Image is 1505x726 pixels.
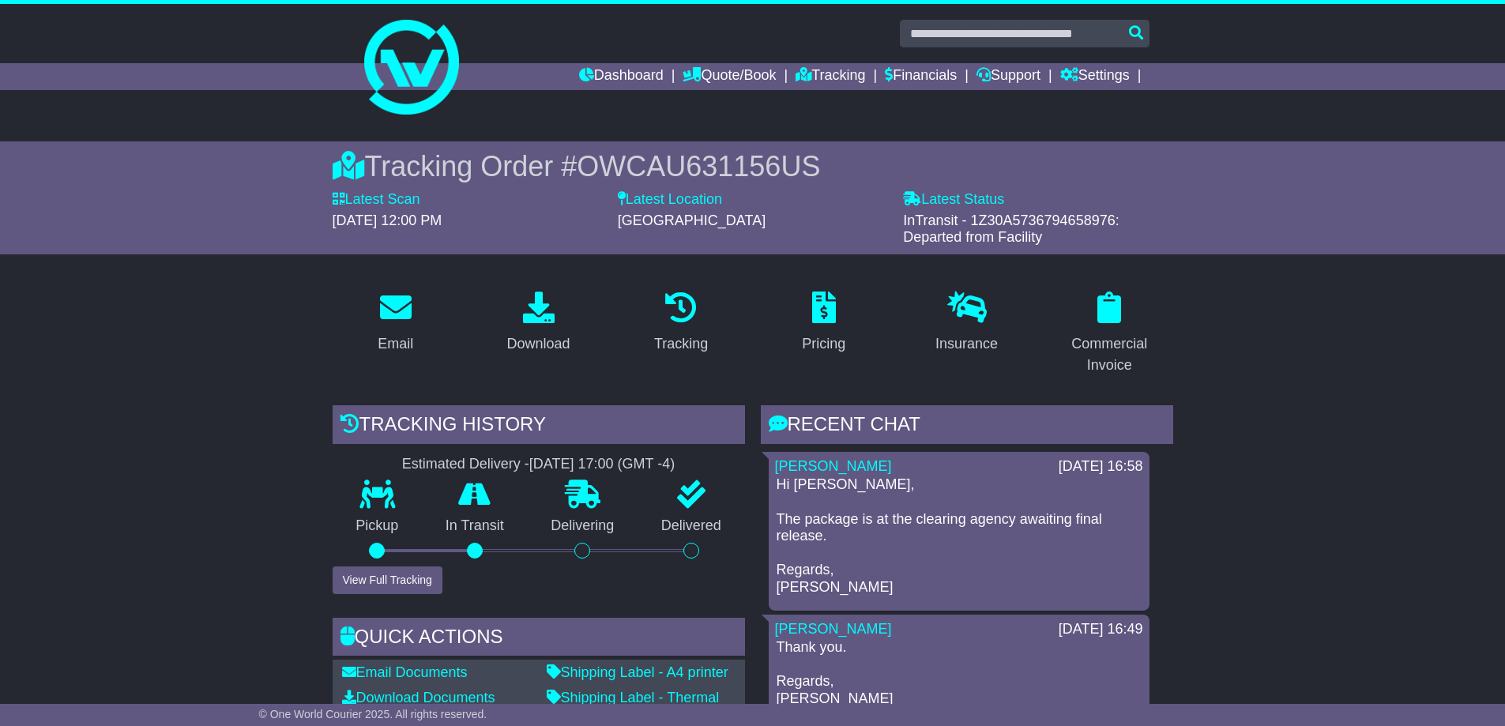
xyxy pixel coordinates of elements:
[367,286,423,360] a: Email
[422,517,528,535] p: In Transit
[683,63,776,90] a: Quote/Book
[777,639,1142,707] p: Thank you. Regards, [PERSON_NAME]
[333,213,442,228] span: [DATE] 12:00 PM
[333,191,420,209] label: Latest Scan
[496,286,580,360] a: Download
[333,566,442,594] button: View Full Tracking
[333,149,1173,183] div: Tracking Order #
[378,333,413,355] div: Email
[547,690,720,723] a: Shipping Label - Thermal printer
[577,150,820,182] span: OWCAU631156US
[976,63,1040,90] a: Support
[342,690,495,705] a: Download Documents
[654,333,708,355] div: Tracking
[333,456,745,473] div: Estimated Delivery -
[935,333,998,355] div: Insurance
[777,476,1142,596] p: Hi [PERSON_NAME], The package is at the clearing agency awaiting final release. Regards, [PERSON_...
[792,286,856,360] a: Pricing
[1059,621,1143,638] div: [DATE] 16:49
[529,456,675,473] div: [DATE] 17:00 (GMT -4)
[903,191,1004,209] label: Latest Status
[618,213,766,228] span: [GEOGRAPHIC_DATA]
[579,63,664,90] a: Dashboard
[333,517,423,535] p: Pickup
[1059,458,1143,476] div: [DATE] 16:58
[333,405,745,448] div: Tracking history
[903,213,1119,246] span: InTransit - 1Z30A5736794658976: Departed from Facility
[1046,286,1173,382] a: Commercial Invoice
[342,664,468,680] a: Email Documents
[761,405,1173,448] div: RECENT CHAT
[638,517,745,535] p: Delivered
[802,333,845,355] div: Pricing
[333,618,745,660] div: Quick Actions
[618,191,722,209] label: Latest Location
[547,664,728,680] a: Shipping Label - A4 printer
[506,333,570,355] div: Download
[528,517,638,535] p: Delivering
[1056,333,1163,376] div: Commercial Invoice
[885,63,957,90] a: Financials
[644,286,718,360] a: Tracking
[775,458,892,474] a: [PERSON_NAME]
[1060,63,1130,90] a: Settings
[775,621,892,637] a: [PERSON_NAME]
[259,708,487,720] span: © One World Courier 2025. All rights reserved.
[925,286,1008,360] a: Insurance
[796,63,865,90] a: Tracking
